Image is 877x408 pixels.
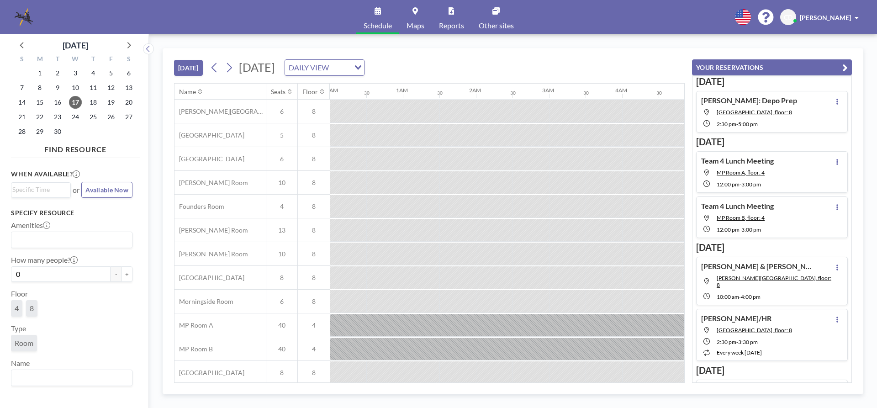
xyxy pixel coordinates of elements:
[174,274,244,282] span: [GEOGRAPHIC_DATA]
[266,321,297,329] span: 40
[174,297,233,306] span: Morningside Room
[120,54,137,66] div: S
[102,54,120,66] div: F
[33,67,46,79] span: Monday, September 1, 2025
[122,67,135,79] span: Saturday, September 6, 2025
[122,266,132,282] button: +
[11,183,70,196] div: Search for option
[396,87,408,94] div: 1AM
[16,125,28,138] span: Sunday, September 28, 2025
[12,372,127,384] input: Search for option
[717,109,792,116] span: West End Room, floor: 8
[739,293,741,300] span: -
[736,339,738,345] span: -
[298,274,330,282] span: 8
[266,155,297,163] span: 6
[174,345,213,353] span: MP Room B
[11,324,26,333] label: Type
[111,266,122,282] button: -
[741,181,761,188] span: 3:00 PM
[323,87,338,94] div: 12AM
[717,275,831,288] span: Ansley Room, floor: 8
[11,359,30,368] label: Name
[11,221,50,230] label: Amenities
[51,96,64,109] span: Tuesday, September 16, 2025
[302,88,318,96] div: Floor
[87,111,100,123] span: Thursday, September 25, 2025
[174,107,266,116] span: [PERSON_NAME][GEOGRAPHIC_DATA]
[717,121,736,127] span: 2:30 PM
[69,96,82,109] span: Wednesday, September 17, 2025
[266,369,297,377] span: 8
[298,321,330,329] span: 4
[69,67,82,79] span: Wednesday, September 3, 2025
[12,234,127,246] input: Search for option
[298,202,330,211] span: 8
[271,88,285,96] div: Seats
[717,349,762,356] span: every week [DATE]
[266,131,297,139] span: 5
[696,242,848,253] h3: [DATE]
[51,125,64,138] span: Tuesday, September 30, 2025
[11,209,132,217] h3: Specify resource
[738,121,758,127] span: 5:00 PM
[298,250,330,258] span: 8
[174,202,224,211] span: Founders Room
[15,8,33,26] img: organization-logo
[49,54,67,66] div: T
[364,90,370,96] div: 30
[741,226,761,233] span: 3:00 PM
[87,81,100,94] span: Thursday, September 11, 2025
[16,81,28,94] span: Sunday, September 7, 2025
[692,59,852,75] button: YOUR RESERVATIONS
[12,185,65,195] input: Search for option
[701,314,771,323] h4: [PERSON_NAME]/HR
[85,186,128,194] span: Available Now
[736,121,738,127] span: -
[266,202,297,211] span: 4
[656,90,662,96] div: 30
[717,169,765,176] span: MP Room A, floor: 4
[696,136,848,148] h3: [DATE]
[298,107,330,116] span: 8
[696,365,848,376] h3: [DATE]
[266,345,297,353] span: 40
[298,297,330,306] span: 8
[179,88,196,96] div: Name
[51,81,64,94] span: Tuesday, September 9, 2025
[740,226,741,233] span: -
[800,14,851,21] span: [PERSON_NAME]
[740,181,741,188] span: -
[364,22,392,29] span: Schedule
[717,226,740,233] span: 12:00 PM
[266,179,297,187] span: 10
[11,141,140,154] h4: FIND RESOURCE
[174,226,248,234] span: [PERSON_NAME] Room
[105,111,117,123] span: Friday, September 26, 2025
[122,111,135,123] span: Saturday, September 27, 2025
[239,60,275,74] span: [DATE]
[174,369,244,377] span: [GEOGRAPHIC_DATA]
[266,274,297,282] span: 8
[542,87,554,94] div: 3AM
[33,125,46,138] span: Monday, September 29, 2025
[63,39,88,52] div: [DATE]
[81,182,132,198] button: Available Now
[717,339,736,345] span: 2:30 PM
[266,226,297,234] span: 13
[701,96,797,105] h4: [PERSON_NAME]: Depo Prep
[67,54,85,66] div: W
[30,304,34,313] span: 8
[439,22,464,29] span: Reports
[122,81,135,94] span: Saturday, September 13, 2025
[717,181,740,188] span: 12:00 PM
[15,304,19,313] span: 4
[33,96,46,109] span: Monday, September 15, 2025
[266,297,297,306] span: 6
[69,81,82,94] span: Wednesday, September 10, 2025
[174,321,213,329] span: MP Room A
[701,156,774,165] h4: Team 4 Lunch Meeting
[469,87,481,94] div: 2AM
[105,81,117,94] span: Friday, September 12, 2025
[11,370,132,386] div: Search for option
